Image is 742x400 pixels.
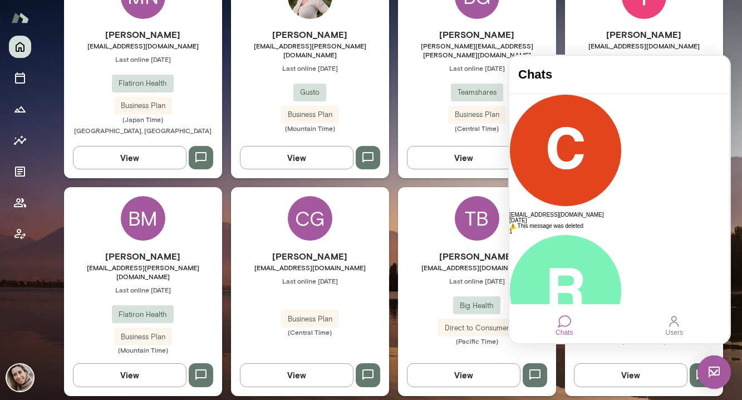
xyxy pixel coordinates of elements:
[11,7,29,28] img: Mento
[407,146,520,169] button: View
[231,263,389,272] span: [EMAIL_ADDRESS][DOMAIN_NAME]
[64,285,222,294] span: Last online [DATE]
[46,272,63,280] div: Chats
[73,363,186,387] button: View
[398,250,556,263] h6: [PERSON_NAME]
[9,192,31,214] button: Members
[121,196,165,241] div: BM
[64,28,222,41] h6: [PERSON_NAME]
[231,328,389,336] span: (Central Time)
[448,109,506,120] span: Business Plan
[231,124,389,133] span: (Mountain Time)
[231,276,389,285] span: Last online [DATE]
[9,160,31,183] button: Documents
[453,300,500,311] span: Big Health
[64,115,222,124] span: (Japan Time)
[231,41,389,59] span: [EMAIL_ADDRESS][PERSON_NAME][DOMAIN_NAME]
[398,276,556,285] span: Last online [DATE]
[438,323,516,334] span: Direct to Consumer
[288,196,332,241] div: CG
[231,64,389,72] span: Last online [DATE]
[64,263,222,281] span: [EMAIL_ADDRESS][PERSON_NAME][DOMAIN_NAME]
[574,363,687,387] button: View
[114,331,172,343] span: Business Plan
[281,109,339,120] span: Business Plan
[281,314,339,325] span: Business Plan
[7,364,33,391] img: Laura Demuth
[73,146,186,169] button: View
[158,259,171,272] div: Users
[398,263,556,272] span: [EMAIL_ADDRESS][DOMAIN_NAME]
[64,250,222,263] h6: [PERSON_NAME]
[112,78,174,89] span: Flatiron Health
[64,345,222,354] span: (Mountain Time)
[64,41,222,50] span: [EMAIL_ADDRESS][DOMAIN_NAME]
[565,41,723,50] span: [EMAIL_ADDRESS][DOMAIN_NAME]
[9,129,31,152] button: Insights
[398,124,556,133] span: (Central Time)
[9,98,31,120] button: Growth Plan
[48,259,62,272] div: Chats
[231,250,389,263] h6: [PERSON_NAME]
[240,146,353,169] button: View
[240,363,353,387] button: View
[9,223,31,245] button: Client app
[64,55,222,64] span: Last online [DATE]
[398,28,556,41] h6: [PERSON_NAME]
[231,28,389,41] h6: [PERSON_NAME]
[398,336,556,345] span: (Pacific Time)
[9,12,211,26] h4: Chats
[293,87,326,98] span: Gusto
[74,126,212,134] span: [GEOGRAPHIC_DATA], [GEOGRAPHIC_DATA]
[407,363,520,387] button: View
[455,196,499,241] div: TB
[398,41,556,59] span: [PERSON_NAME][EMAIL_ADDRESS][PERSON_NAME][DOMAIN_NAME]
[114,100,172,111] span: Business Plan
[156,272,174,280] div: Users
[398,64,556,72] span: Last online [DATE]
[9,36,31,58] button: Home
[451,87,503,98] span: Teamshares
[9,67,31,89] button: Sessions
[565,28,723,41] h6: [PERSON_NAME]
[112,309,174,320] span: Flatiron Health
